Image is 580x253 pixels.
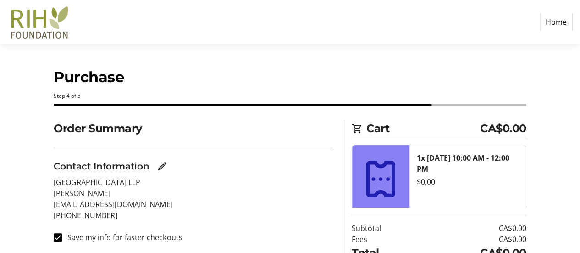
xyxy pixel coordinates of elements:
[62,232,182,243] label: Save my info for faster checkouts
[7,4,72,40] img: Royal Inland Hospital Foundation 's Logo
[420,223,526,234] td: CA$0.00
[54,66,526,88] h1: Purchase
[366,120,480,137] span: Cart
[153,157,171,175] button: Edit Contact Information
[417,153,509,174] strong: 1x [DATE] 10:00 AM - 12:00 PM
[417,176,519,187] div: $0.00
[352,234,420,245] td: Fees
[54,177,333,188] p: [GEOGRAPHIC_DATA] LLP
[54,159,149,173] h3: Contact Information
[54,92,526,100] div: Step 4 of 5
[352,223,420,234] td: Subtotal
[54,199,333,210] p: [EMAIL_ADDRESS][DOMAIN_NAME]
[540,13,573,31] a: Home
[420,234,526,245] td: CA$0.00
[54,188,333,199] p: [PERSON_NAME]
[54,120,333,137] h2: Order Summary
[54,210,333,221] p: [PHONE_NUMBER]
[480,120,526,137] span: CA$0.00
